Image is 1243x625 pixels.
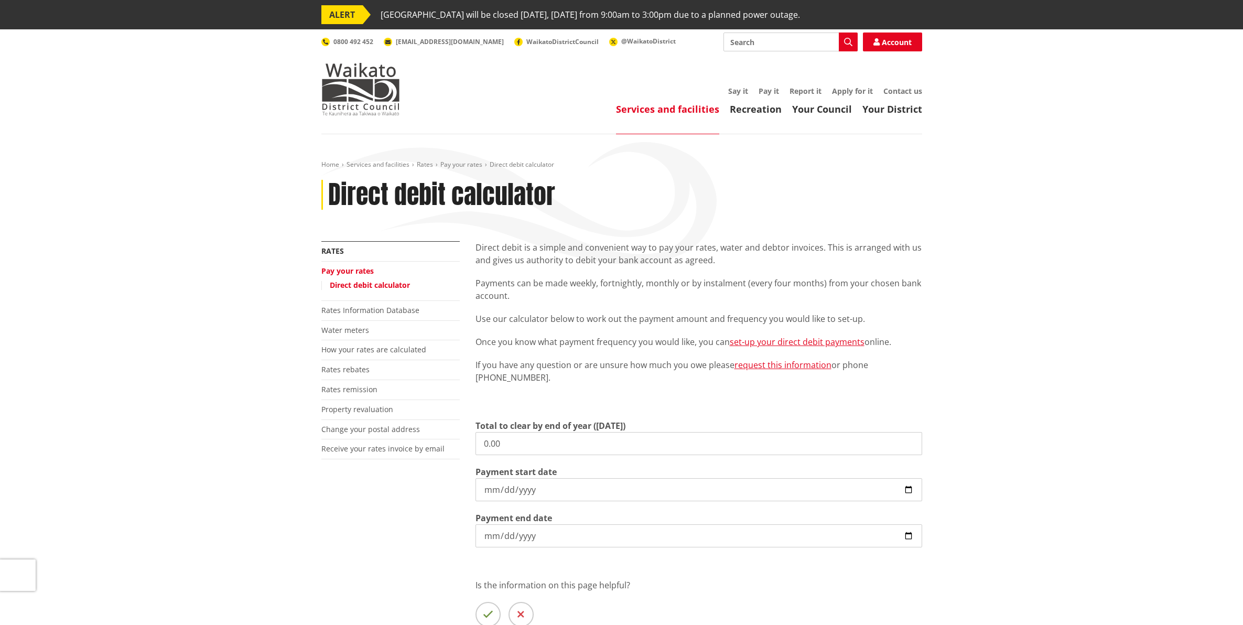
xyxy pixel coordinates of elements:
a: Apply for it [832,86,873,96]
a: Contact us [883,86,922,96]
a: Change your postal address [321,424,420,434]
p: Payments can be made weekly, fortnightly, monthly or by instalment (every four months) from your ... [475,277,922,302]
a: Pay it [759,86,779,96]
span: 0800 492 452 [333,37,373,46]
img: Waikato District Council - Te Kaunihera aa Takiwaa o Waikato [321,63,400,115]
a: How your rates are calculated [321,344,426,354]
a: Rates [321,246,344,256]
a: @WaikatoDistrict [609,37,676,46]
a: Account [863,33,922,51]
a: Services and facilities [616,103,719,115]
a: Services and facilities [347,160,409,169]
span: Direct debit calculator [490,160,554,169]
span: @WaikatoDistrict [621,37,676,46]
a: WaikatoDistrictCouncil [514,37,599,46]
a: Pay your rates [440,160,482,169]
input: Search input [723,33,858,51]
a: Rates [417,160,433,169]
a: Property revaluation [321,404,393,414]
a: Pay your rates [321,266,374,276]
span: [GEOGRAPHIC_DATA] will be closed [DATE], [DATE] from 9:00am to 3:00pm due to a planned power outage. [381,5,800,24]
a: [EMAIL_ADDRESS][DOMAIN_NAME] [384,37,504,46]
a: 0800 492 452 [321,37,373,46]
p: Direct debit is a simple and convenient way to pay your rates, water and debtor invoices. This is... [475,241,922,266]
a: Receive your rates invoice by email [321,444,445,454]
h1: Direct debit calculator [328,180,555,210]
a: request this information [734,359,831,371]
a: set-up your direct debit payments [730,336,864,348]
a: Water meters [321,325,369,335]
a: Rates Information Database [321,305,419,315]
span: ALERT [321,5,363,24]
a: Your District [862,103,922,115]
p: Once you know what payment frequency you would like, you can online. [475,336,922,348]
nav: breadcrumb [321,160,922,169]
p: Is the information on this page helpful? [475,579,922,591]
a: Rates rebates [321,364,370,374]
label: Payment end date [475,512,552,524]
span: WaikatoDistrictCouncil [526,37,599,46]
a: Rates remission [321,384,377,394]
label: Total to clear by end of year ([DATE]) [475,419,625,432]
label: Payment start date [475,466,557,478]
p: Use our calculator below to work out the payment amount and frequency you would like to set-up. [475,312,922,325]
a: Direct debit calculator [330,280,410,290]
a: Your Council [792,103,852,115]
a: Say it [728,86,748,96]
a: Report it [790,86,822,96]
p: If you have any question or are unsure how much you owe please or phone [PHONE_NUMBER]. [475,359,922,384]
a: Home [321,160,339,169]
a: Recreation [730,103,782,115]
span: [EMAIL_ADDRESS][DOMAIN_NAME] [396,37,504,46]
